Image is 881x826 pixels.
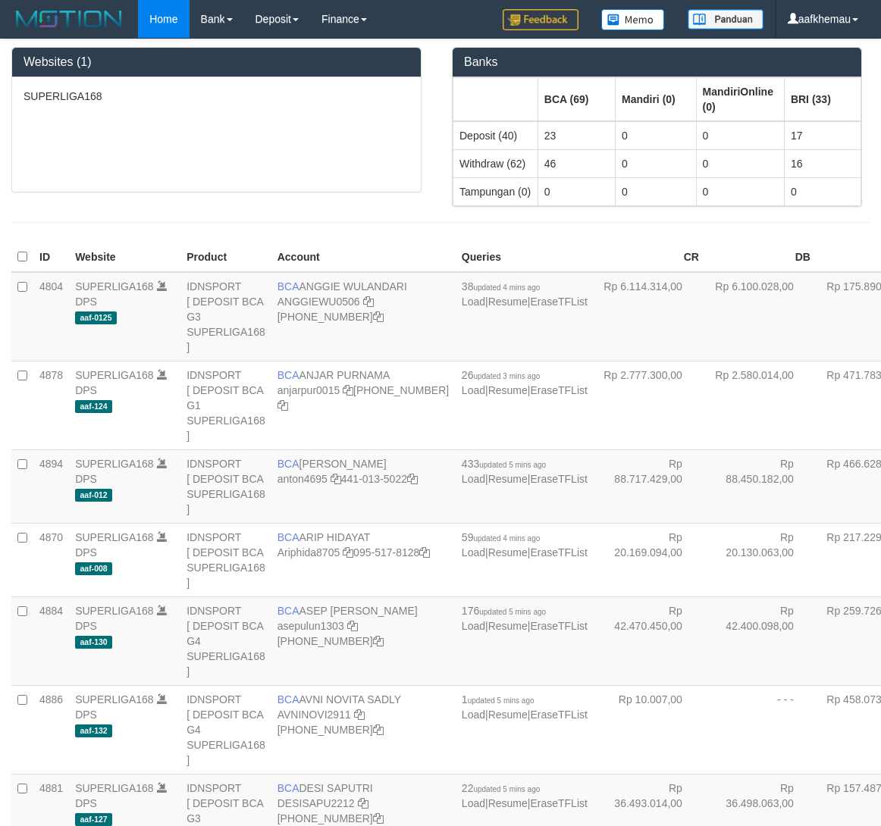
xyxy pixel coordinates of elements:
[33,449,69,523] td: 4894
[277,458,299,470] span: BCA
[69,596,180,685] td: DPS
[488,709,528,721] a: Resume
[696,149,784,177] td: 0
[419,546,430,558] a: Copy 0955178128 to clipboard
[688,9,763,30] img: panduan.png
[373,812,384,824] a: Copy 4062280453 to clipboard
[488,473,528,485] a: Resume
[343,546,353,558] a: Copy Ariphida8705 to clipboard
[69,361,180,449] td: DPS
[462,458,546,470] span: 433
[468,696,535,705] span: updated 5 mins ago
[453,149,538,177] td: Withdraw (62)
[462,458,588,485] span: | |
[75,489,112,502] span: aaf-012
[453,177,538,205] td: Tampungan (0)
[594,449,705,523] td: Rp 88.717.429,00
[530,546,587,558] a: EraseTFList
[277,605,299,617] span: BCA
[464,55,850,69] h3: Banks
[180,242,271,272] th: Product
[75,693,154,706] a: SUPERLIGA168
[363,296,374,308] a: Copy ANGGIEWU0506 to clipboard
[180,449,271,523] td: IDNSPORT [ DEPOSIT BCA SUPERLIGA168 ]
[462,546,485,558] a: Load
[271,449,456,523] td: [PERSON_NAME] 441-013-5022
[180,272,271,361] td: IDNSPORT [ DEPOSIT BCA G3 SUPERLIGA168 ]
[538,77,615,121] th: Group: activate to sort column ascending
[271,523,456,596] td: ARIP HIDAYAT 095-517-8128
[696,121,784,150] td: 0
[75,813,112,826] span: aaf-127
[462,709,485,721] a: Load
[462,605,588,632] span: | |
[462,369,588,396] span: | |
[705,361,817,449] td: Rp 2.580.014,00
[358,797,368,809] a: Copy DESISAPU2212 to clipboard
[462,384,485,396] a: Load
[488,620,528,632] a: Resume
[705,449,817,523] td: Rp 88.450.182,00
[277,620,344,632] a: asepulun1303
[180,361,271,449] td: IDNSPORT [ DEPOSIT BCA G1 SUPERLIGA168 ]
[784,77,861,121] th: Group: activate to sort column ascending
[488,384,528,396] a: Resume
[705,596,817,685] td: Rp 42.400.098,00
[271,596,456,685] td: ASEP [PERSON_NAME] [PHONE_NUMBER]
[33,242,69,272] th: ID
[75,605,154,617] a: SUPERLIGA168
[33,685,69,774] td: 4886
[11,8,127,30] img: MOTION_logo.png
[69,449,180,523] td: DPS
[33,361,69,449] td: 4878
[530,620,587,632] a: EraseTFList
[594,523,705,596] td: Rp 20.169.094,00
[75,369,154,381] a: SUPERLIGA168
[456,242,594,272] th: Queries
[180,596,271,685] td: IDNSPORT [ DEPOSIT BCA G4 SUPERLIGA168 ]
[75,531,154,543] a: SUPERLIGA168
[615,177,696,205] td: 0
[453,77,538,121] th: Group: activate to sort column ascending
[277,797,355,809] a: DESISAPU2212
[503,9,578,30] img: Feedback.jpg
[69,685,180,774] td: DPS
[407,473,418,485] a: Copy 4410135022 to clipboard
[180,523,271,596] td: IDNSPORT [ DEPOSIT BCA SUPERLIGA168 ]
[24,55,409,69] h3: Websites (1)
[462,693,588,721] span: | |
[24,89,409,104] p: SUPERLIGA168
[615,149,696,177] td: 0
[69,272,180,361] td: DPS
[594,242,705,272] th: CR
[479,608,546,616] span: updated 5 mins ago
[75,782,154,794] a: SUPERLIGA168
[784,177,861,205] td: 0
[277,296,360,308] a: ANGGIEWU0506
[75,724,112,737] span: aaf-132
[462,605,546,617] span: 176
[69,523,180,596] td: DPS
[594,272,705,361] td: Rp 6.114.314,00
[462,797,485,809] a: Load
[530,709,587,721] a: EraseTFList
[473,534,540,543] span: updated 4 mins ago
[75,400,112,413] span: aaf-124
[75,458,154,470] a: SUPERLIGA168
[33,596,69,685] td: 4884
[530,296,587,308] a: EraseTFList
[462,369,540,381] span: 26
[473,372,540,380] span: updated 3 mins ago
[538,177,615,205] td: 0
[705,685,817,774] td: - - -
[69,242,180,272] th: Website
[784,149,861,177] td: 16
[347,620,358,632] a: Copy asepulun1303 to clipboard
[373,724,384,736] a: Copy 4062280135 to clipboard
[462,296,485,308] a: Load
[594,361,705,449] td: Rp 2.777.300,00
[705,272,817,361] td: Rp 6.100.028,00
[75,311,117,324] span: aaf-0125
[277,369,299,381] span: BCA
[462,531,540,543] span: 59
